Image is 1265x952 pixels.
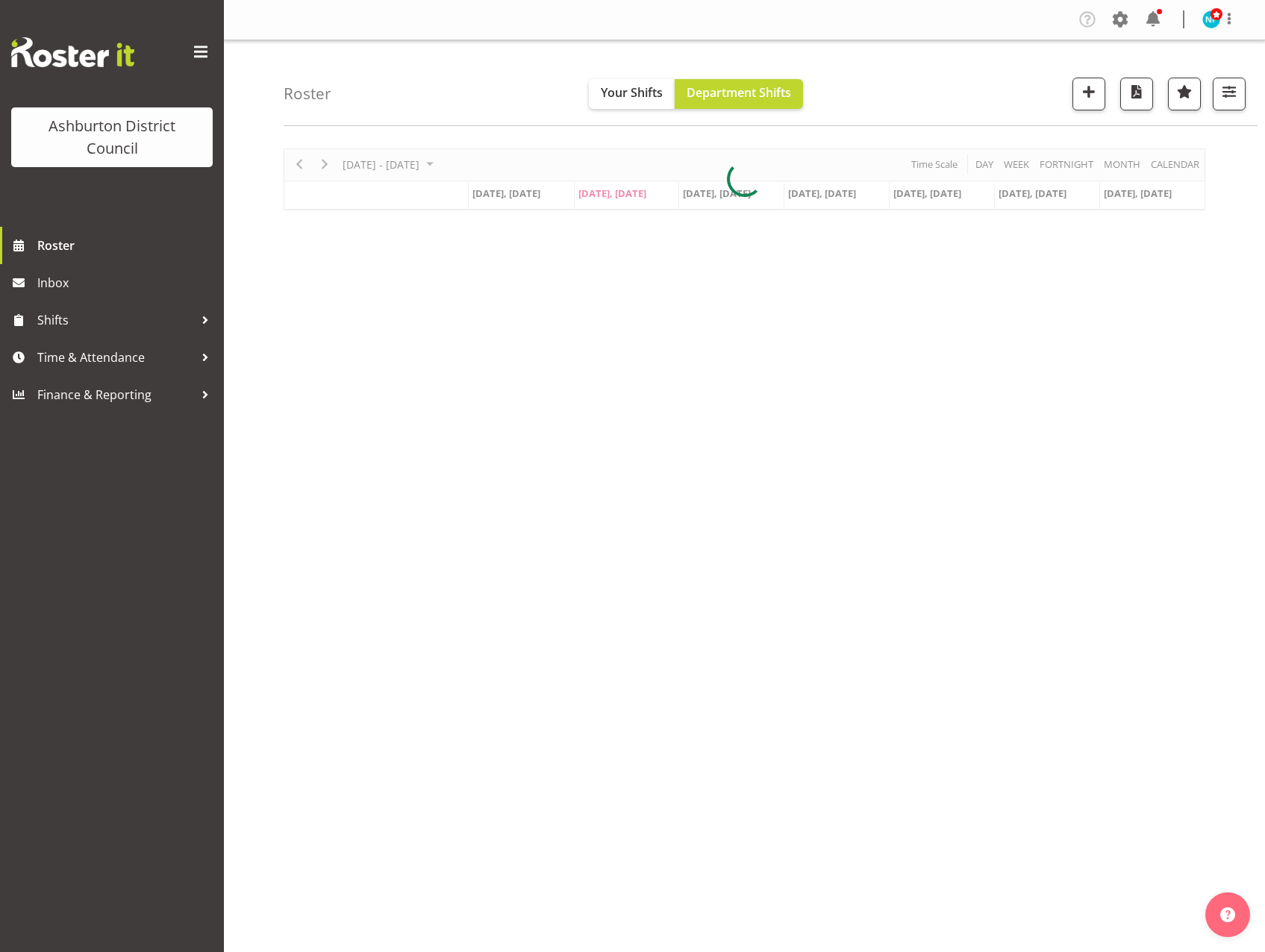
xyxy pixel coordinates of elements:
button: Highlight an important date within the roster. [1168,78,1201,110]
img: Rosterit website logo [11,37,134,67]
button: Filter Shifts [1213,78,1246,110]
h4: Roster [284,85,331,102]
span: Shifts [37,309,194,331]
img: help-xxl-2.png [1220,907,1235,922]
img: nicky-farrell-tully10002.jpg [1202,10,1220,28]
span: Your Shifts [601,84,663,101]
span: Finance & Reporting [37,383,194,406]
button: Download a PDF of the roster according to the set date range. [1120,78,1153,110]
button: Department Shifts [675,79,803,109]
button: Add a new shift [1072,78,1105,110]
span: Time & Attendance [37,346,194,369]
div: Ashburton District Council [26,115,198,160]
span: Roster [37,234,216,257]
span: Department Shifts [687,84,791,101]
span: Inbox [37,272,216,294]
button: Your Shifts [589,79,675,109]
